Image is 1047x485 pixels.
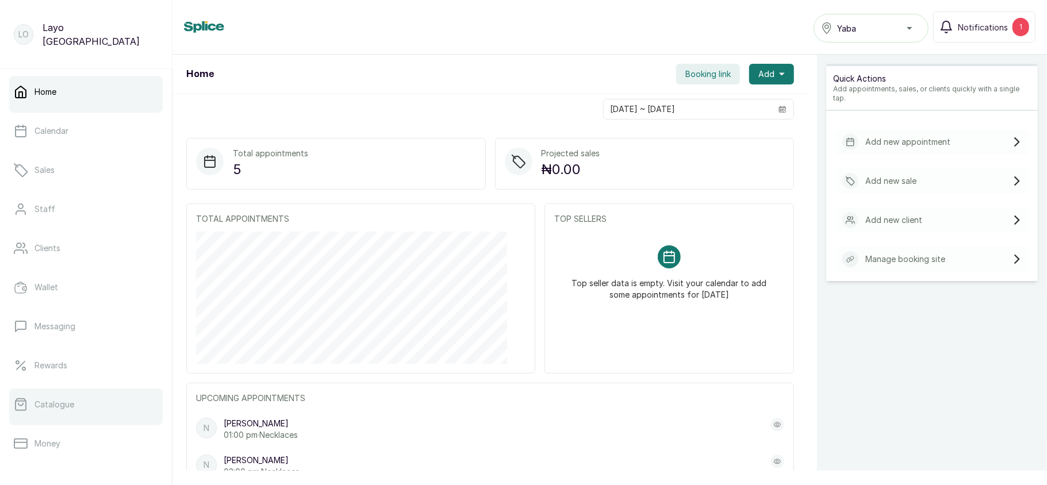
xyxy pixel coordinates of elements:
[554,213,784,225] p: TOP SELLERS
[43,21,158,48] p: Layo [GEOGRAPHIC_DATA]
[9,388,163,421] a: Catalogue
[9,154,163,186] a: Sales
[196,392,784,404] p: UPCOMING APPOINTMENTS
[9,310,163,342] a: Messaging
[749,64,794,84] button: Add
[9,76,163,108] a: Home
[34,360,67,371] p: Rewards
[958,21,1008,33] span: Notifications
[34,282,58,293] p: Wallet
[34,321,75,332] p: Messaging
[9,271,163,303] a: Wallet
[837,22,856,34] span: Yaba
[758,68,774,80] span: Add
[18,29,29,40] p: LO
[204,459,209,471] p: N
[9,232,163,264] a: Clients
[34,164,55,176] p: Sales
[814,14,929,43] button: Yaba
[9,193,163,225] a: Staff
[1013,18,1029,36] div: 1
[604,99,772,119] input: Select date
[568,268,770,301] p: Top seller data is empty. Visit your calendar to add some appointments for [DATE]
[233,159,308,180] p: 5
[224,429,298,441] p: 01:00 pm · Necklaces
[196,213,526,225] p: TOTAL APPOINTMENTS
[204,422,209,434] p: N
[9,428,163,460] a: Money
[34,242,60,254] p: Clients
[865,175,916,187] p: Add new sale
[778,105,787,113] svg: calendar
[34,203,55,215] p: Staff
[833,73,1031,84] p: Quick Actions
[186,67,214,81] h1: Home
[542,148,600,159] p: Projected sales
[542,159,600,180] p: ₦0.00
[34,86,56,98] p: Home
[224,418,298,429] p: [PERSON_NAME]
[685,68,731,80] span: Booking link
[233,148,308,159] p: Total appointments
[833,84,1031,103] p: Add appointments, sales, or clients quickly with a single tap.
[865,253,945,265] p: Manage booking site
[865,136,950,148] p: Add new appointment
[9,349,163,382] a: Rewards
[224,455,300,466] p: [PERSON_NAME]
[34,438,60,449] p: Money
[933,11,1036,43] button: Notifications1
[34,125,68,137] p: Calendar
[676,64,740,84] button: Booking link
[224,466,300,478] p: 02:00 pm · Necklaces
[9,115,163,147] a: Calendar
[865,214,922,226] p: Add new client
[34,399,74,410] p: Catalogue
